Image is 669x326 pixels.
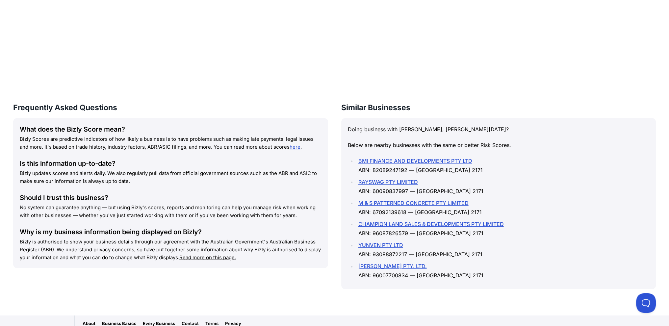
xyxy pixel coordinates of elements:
a: Read more on this page. [179,254,236,261]
li: ABN: 96087826579 — [GEOGRAPHIC_DATA] 2171 [356,219,650,238]
p: Bizly is authorised to show your business details through our agreement with the Australian Gover... [20,238,322,262]
div: Why is my business information being displayed on Bizly? [20,227,322,237]
p: Doing business with [PERSON_NAME], [PERSON_NAME][DATE]? [348,125,650,134]
p: No system can guarantee anything — but using Bizly's scores, reports and monitoring can help you ... [20,204,322,219]
li: ABN: 67092139618 — [GEOGRAPHIC_DATA] 2171 [356,198,650,217]
a: RAYSWAG PTY LIMITED [358,179,418,185]
a: M & S PATTERNED CONCRETE PTY LIMITED [358,200,469,206]
h3: Similar Businesses [341,102,656,113]
a: BMI FINANCE AND DEVELOPMENTS PTY LTD [358,158,472,164]
p: Bizly Scores are predictive indicators of how likely a business is to have problems such as makin... [20,135,322,151]
li: ABN: 60090837997 — [GEOGRAPHIC_DATA] 2171 [356,177,650,196]
a: [PERSON_NAME] PTY. LTD. [358,263,427,269]
li: ABN: 93088872217 — [GEOGRAPHIC_DATA] 2171 [356,240,650,259]
a: YUNVEN PTY LTD [358,242,403,248]
li: ABN: 82089247192 — [GEOGRAPHIC_DATA] 2171 [356,156,650,175]
div: Is this information up-to-date? [20,159,322,168]
a: CHAMPION LAND SALES & DEVELOPMENTS PTY LIMITED [358,221,504,227]
iframe: Toggle Customer Support [636,293,656,313]
div: What does the Bizly Score mean? [20,125,322,134]
div: Should I trust this business? [20,193,322,202]
p: Below are nearby businesses with the same or better Risk Scores. [348,140,650,150]
li: ABN: 96007700834 — [GEOGRAPHIC_DATA] 2171 [356,262,650,280]
p: Bizly updates scores and alerts daily. We also regularly pull data from official government sourc... [20,169,322,185]
a: here [290,144,300,150]
h3: Frequently Asked Questions [13,102,328,113]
